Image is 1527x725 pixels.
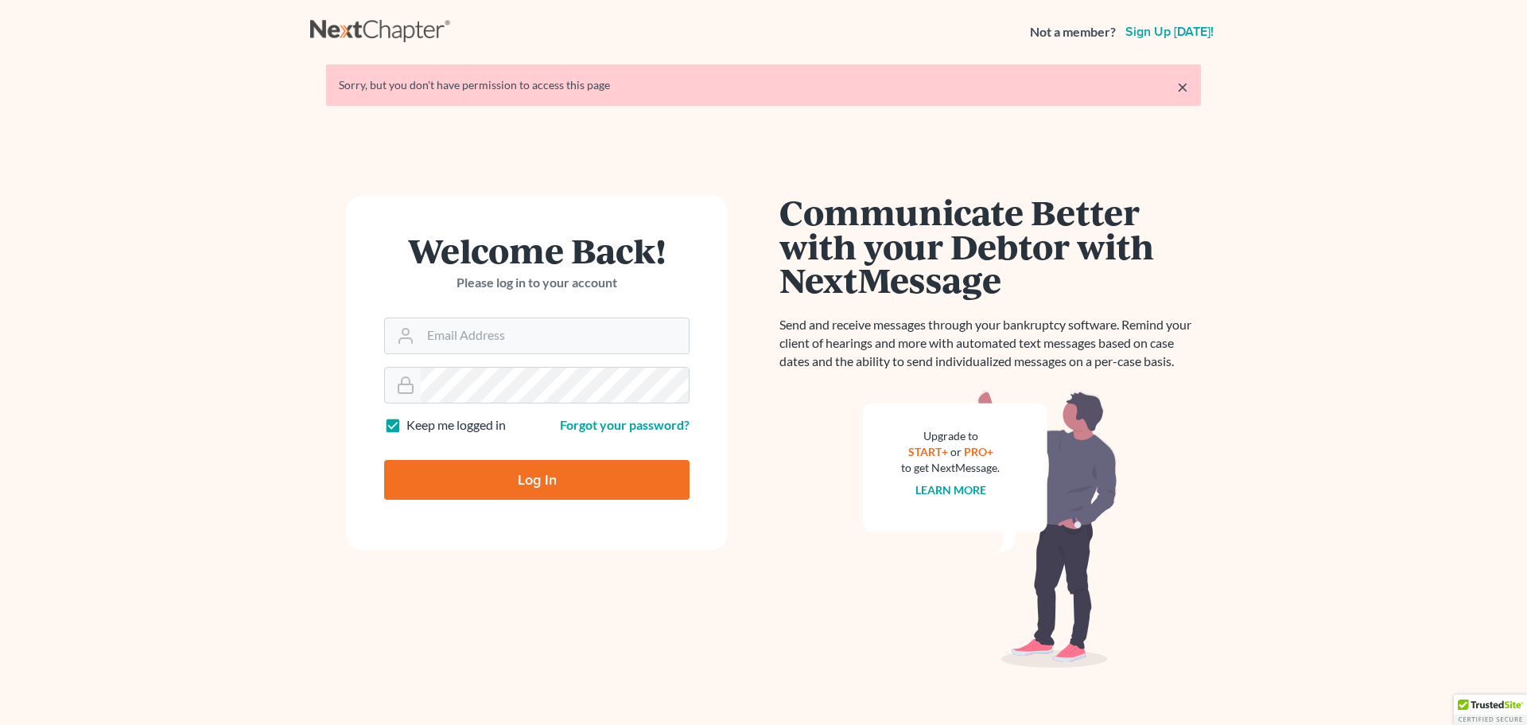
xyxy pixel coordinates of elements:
a: Sign up [DATE]! [1122,25,1217,38]
label: Keep me logged in [406,416,506,435]
span: or [950,445,962,458]
div: Sorry, but you don't have permission to access this page [339,77,1188,93]
a: Learn more [915,483,986,497]
div: to get NextMessage. [901,460,1000,476]
h1: Welcome Back! [384,233,690,267]
p: Please log in to your account [384,274,690,292]
a: PRO+ [964,445,993,458]
p: Send and receive messages through your bankruptcy software. Remind your client of hearings and mo... [779,316,1201,371]
a: × [1177,77,1188,96]
input: Log In [384,460,690,500]
div: Upgrade to [901,428,1000,444]
a: START+ [908,445,948,458]
a: Forgot your password? [560,417,690,432]
h1: Communicate Better with your Debtor with NextMessage [779,195,1201,297]
strong: Not a member? [1030,23,1116,41]
input: Email Address [421,318,689,353]
img: nextmessage_bg-59042aed3d76b12b5cd301f8e5b87938c9018125f34e5fa2b7a6b67550977c72.svg [863,390,1117,668]
div: TrustedSite Certified [1454,695,1527,725]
